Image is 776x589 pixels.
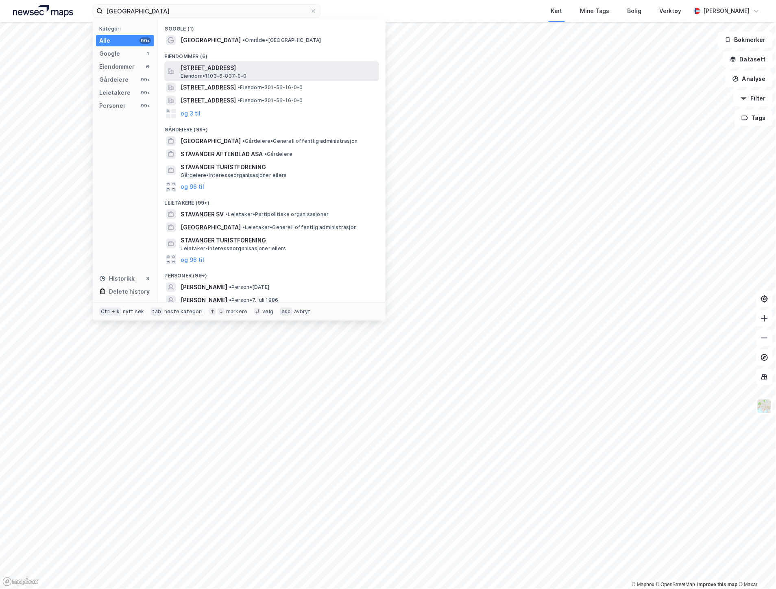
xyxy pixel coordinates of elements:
span: Leietaker • Partipolitiske organisasjoner [225,211,329,218]
span: • [238,84,240,90]
button: og 96 til [181,255,204,264]
span: STAVANGER TURISTFORENING [181,162,376,172]
button: Filter [734,90,773,107]
div: Eiendommer [99,62,135,72]
a: Mapbox [632,582,654,588]
div: Gårdeiere [99,75,129,85]
div: Alle [99,36,110,46]
div: Kart [551,6,562,16]
div: 99+ [140,89,151,96]
div: tab [151,308,163,316]
div: 6 [144,63,151,70]
div: 99+ [140,76,151,83]
div: Ctrl + k [99,308,121,316]
span: STAVANGER AFTENBLAD ASA [181,149,263,159]
span: • [242,224,245,230]
span: • [229,297,231,303]
span: [PERSON_NAME] [181,295,227,305]
div: 3 [144,275,151,282]
span: Gårdeiere • Generell offentlig administrasjon [242,138,357,144]
span: [GEOGRAPHIC_DATA] [181,136,241,146]
button: og 3 til [181,109,201,118]
span: [PERSON_NAME] [181,282,227,292]
span: Leietaker • Generell offentlig administrasjon [242,224,357,231]
a: Mapbox homepage [2,577,38,587]
span: • [225,211,228,217]
span: STAVANGER TURISTFORENING [181,236,376,245]
div: neste kategori [164,308,203,315]
a: Improve this map [698,582,738,588]
div: Personer (99+) [158,266,386,281]
div: Verktøy [660,6,682,16]
div: Kontrollprogram for chat [735,550,776,589]
button: Bokmerker [718,32,773,48]
div: Leietakere (99+) [158,193,386,208]
div: 99+ [140,37,151,44]
span: [GEOGRAPHIC_DATA] [181,35,241,45]
span: Leietaker • Interesseorganisasjoner ellers [181,245,286,252]
button: og 96 til [181,182,204,192]
a: OpenStreetMap [656,582,695,588]
div: avbryt [294,308,311,315]
span: • [264,151,267,157]
div: Gårdeiere (99+) [158,120,386,135]
span: Gårdeiere • Interesseorganisasjoner ellers [181,172,287,179]
span: • [242,37,245,43]
div: Historikk [99,274,135,284]
div: Delete history [109,287,150,297]
span: • [242,138,245,144]
span: Gårdeiere [264,151,292,157]
iframe: Chat Widget [735,550,776,589]
div: Leietakere [99,88,131,98]
span: Person • [DATE] [229,284,269,290]
div: markere [226,308,247,315]
button: Tags [735,110,773,126]
div: Eiendommer (6) [158,47,386,61]
span: [STREET_ADDRESS] [181,63,376,73]
span: STAVANGER SV [181,209,224,219]
button: Datasett [723,51,773,68]
div: velg [262,308,273,315]
button: Analyse [726,71,773,87]
div: Personer [99,101,126,111]
span: [GEOGRAPHIC_DATA] [181,223,241,232]
span: Eiendom • 1103-6-837-0-0 [181,73,246,79]
div: [PERSON_NAME] [704,6,750,16]
span: [STREET_ADDRESS] [181,83,236,92]
span: [STREET_ADDRESS] [181,96,236,105]
img: logo.a4113a55bc3d86da70a041830d287a7e.svg [13,5,73,17]
div: Bolig [628,6,642,16]
span: • [229,284,231,290]
div: Google (1) [158,19,386,34]
span: • [238,97,240,103]
span: Område • [GEOGRAPHIC_DATA] [242,37,321,44]
div: Google [99,49,120,59]
span: Person • 7. juli 1986 [229,297,278,303]
div: nytt søk [123,308,144,315]
div: 1 [144,50,151,57]
span: Eiendom • 301-56-16-0-0 [238,97,303,104]
span: Eiendom • 301-56-16-0-0 [238,84,303,91]
div: Kategori [99,26,154,32]
div: esc [280,308,292,316]
input: Søk på adresse, matrikkel, gårdeiere, leietakere eller personer [103,5,310,17]
div: 99+ [140,103,151,109]
div: Mine Tags [580,6,610,16]
img: Z [757,399,772,414]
